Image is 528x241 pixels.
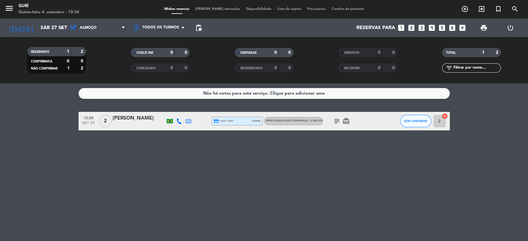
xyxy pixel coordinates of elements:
[344,67,360,70] span: NO-SHOW
[442,113,448,119] i: cancel
[266,120,323,122] span: MENU DEGUSTAÇÃO CONFIANÇA – 8 passos
[392,50,396,55] strong: 0
[170,66,173,70] strong: 0
[458,24,466,32] i: add_box
[407,24,415,32] i: looks_two
[274,66,277,70] strong: 0
[496,50,500,55] strong: 2
[5,21,37,35] i: [DATE]
[136,51,153,54] span: CHECK INS
[213,118,234,124] span: visa * 6487
[19,3,79,9] div: Gurí
[81,59,84,63] strong: 0
[495,5,502,13] i: turned_in_not
[392,66,396,70] strong: 0
[333,117,341,125] i: subject
[19,9,79,15] div: Quinta-feira 4. setembro - 10:34
[304,7,329,11] span: Pré-acessos
[81,49,84,54] strong: 2
[344,51,359,54] span: SERVIDOS
[438,24,446,32] i: looks_5
[195,24,202,32] span: pending_actions
[81,66,84,70] strong: 2
[506,24,514,32] i: power_settings_new
[397,24,405,32] i: looks_one
[113,114,165,122] div: [PERSON_NAME]
[81,121,96,128] span: set 27
[213,118,219,124] i: credit_card
[378,66,380,70] strong: 0
[80,26,97,30] span: Almoço
[203,90,325,97] div: Não há notas para este serviço. Clique para adicionar uma
[445,64,453,72] i: filter_list
[240,67,262,70] span: REAGENDADA
[404,119,427,123] span: SEM CONFIRMAR
[67,49,69,54] strong: 1
[31,67,58,70] span: NÃO CONFIRMAR
[185,66,188,70] strong: 0
[5,4,14,15] button: menu
[58,24,65,32] i: arrow_drop_down
[81,114,96,121] span: 13:00
[448,24,456,32] i: looks_6
[243,7,274,11] span: Disponibilidade
[288,50,292,55] strong: 0
[480,24,487,32] span: print
[482,50,484,55] strong: 1
[446,51,455,54] span: TOTAL
[453,65,500,71] input: Filtrar por nome...
[461,5,469,13] i: add_circle_outline
[185,50,188,55] strong: 0
[478,5,485,13] i: exit_to_app
[356,25,395,31] span: Reservas para
[31,60,52,63] span: CONFIRMADA
[274,50,277,55] strong: 0
[428,24,436,32] i: looks_4
[418,24,426,32] i: looks_3
[170,50,173,55] strong: 0
[136,67,156,70] span: CANCELADA
[161,7,192,11] span: Minhas reservas
[400,115,431,127] button: SEM CONFIRMAR
[99,115,111,127] span: 2
[192,7,243,11] span: [PERSON_NAME] semeadas
[288,66,292,70] strong: 0
[497,19,523,37] div: LOG OUT
[67,66,70,70] strong: 1
[31,50,49,53] span: RESERVADO
[5,4,14,13] i: menu
[378,50,380,55] strong: 0
[252,119,261,123] span: stripe
[342,117,350,125] i: card_giftcard
[511,5,519,13] i: search
[67,59,69,63] strong: 0
[274,7,304,11] span: Lista de espera
[329,7,367,11] span: Cartões de presente
[240,51,257,54] span: SENTADAS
